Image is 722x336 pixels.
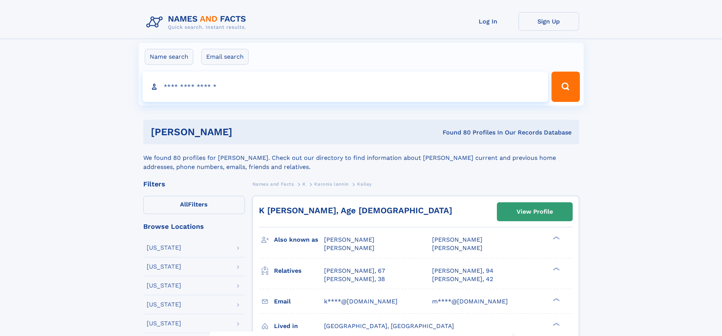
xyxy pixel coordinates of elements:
[497,203,572,221] a: View Profile
[143,223,245,230] div: Browse Locations
[147,320,181,327] div: [US_STATE]
[143,12,252,33] img: Logo Names and Facts
[518,12,579,31] a: Sign Up
[274,264,324,277] h3: Relatives
[302,179,306,189] a: K
[143,144,579,172] div: We found 80 profiles for [PERSON_NAME]. Check out our directory to find information about [PERSON...
[147,264,181,270] div: [US_STATE]
[432,267,493,275] a: [PERSON_NAME], 94
[274,295,324,308] h3: Email
[302,181,306,187] span: K
[432,244,482,252] span: [PERSON_NAME]
[551,297,560,302] div: ❯
[201,49,249,65] label: Email search
[259,206,452,215] a: K [PERSON_NAME], Age [DEMOGRAPHIC_DATA]
[357,181,372,187] span: Kailey
[147,283,181,289] div: [US_STATE]
[458,12,518,31] a: Log In
[551,322,560,327] div: ❯
[324,267,385,275] a: [PERSON_NAME], 67
[551,72,579,102] button: Search Button
[324,275,385,283] a: [PERSON_NAME], 38
[143,196,245,214] label: Filters
[432,275,493,283] a: [PERSON_NAME], 42
[551,266,560,271] div: ❯
[324,236,374,243] span: [PERSON_NAME]
[337,128,572,137] div: Found 80 Profiles In Our Records Database
[147,245,181,251] div: [US_STATE]
[151,127,338,137] h1: [PERSON_NAME]
[517,203,553,220] div: View Profile
[432,236,482,243] span: [PERSON_NAME]
[314,179,348,189] a: Karonis lannin
[147,302,181,308] div: [US_STATE]
[143,181,245,188] div: Filters
[314,181,348,187] span: Karonis lannin
[324,244,374,252] span: [PERSON_NAME]
[145,49,193,65] label: Name search
[551,236,560,241] div: ❯
[274,233,324,246] h3: Also known as
[252,179,294,189] a: Names and Facts
[180,201,188,208] span: All
[143,72,548,102] input: search input
[324,322,454,330] span: [GEOGRAPHIC_DATA], [GEOGRAPHIC_DATA]
[274,320,324,333] h3: Lived in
